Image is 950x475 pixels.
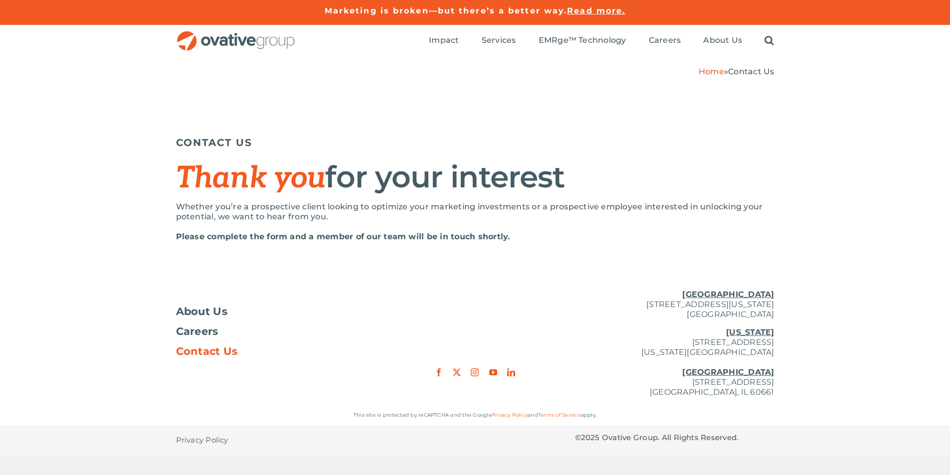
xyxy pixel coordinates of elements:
[567,6,625,15] a: Read more.
[176,232,510,241] strong: Please complete the form and a member of our team will be in touch shortly.
[176,137,774,149] h5: CONTACT US
[539,35,626,46] a: EMRge™ Technology
[699,67,774,76] span: »
[482,35,516,46] a: Services
[575,290,774,319] p: [STREET_ADDRESS][US_STATE] [GEOGRAPHIC_DATA]
[176,160,326,196] span: Thank you
[176,307,376,356] nav: Footer Menu
[429,25,774,57] nav: Menu
[176,346,238,356] span: Contact Us
[492,412,528,418] a: Privacy Policy
[539,35,626,45] span: EMRge™ Technology
[764,35,774,46] a: Search
[176,435,228,445] span: Privacy Policy
[489,368,497,376] a: youtube
[176,326,376,336] a: Careers
[482,35,516,45] span: Services
[176,30,296,39] a: OG_Full_horizontal_RGB
[176,410,774,420] p: This site is protected by reCAPTCHA and the Google and apply.
[538,412,581,418] a: Terms of Service
[425,340,525,350] a: OG_Full_horizontal_RGB
[682,290,774,299] u: [GEOGRAPHIC_DATA]
[453,368,461,376] a: twitter
[176,307,376,317] a: About Us
[699,67,724,76] a: Home
[429,35,459,46] a: Impact
[575,433,774,443] p: © Ovative Group. All Rights Reserved.
[726,327,774,337] u: [US_STATE]
[649,35,681,46] a: Careers
[176,202,774,222] p: Whether you’re a prospective client looking to optimize your marketing investments or a prospecti...
[703,35,742,46] a: About Us
[325,6,568,15] a: Marketing is broken—but there’s a better way.
[429,35,459,45] span: Impact
[649,35,681,45] span: Careers
[176,307,228,317] span: About Us
[176,161,774,194] h1: for your interest
[728,67,774,76] span: Contact Us
[581,433,600,442] span: 2025
[575,327,774,397] p: [STREET_ADDRESS] [US_STATE][GEOGRAPHIC_DATA] [STREET_ADDRESS] [GEOGRAPHIC_DATA], IL 60661
[703,35,742,45] span: About Us
[176,425,228,455] a: Privacy Policy
[176,326,218,336] span: Careers
[435,368,443,376] a: facebook
[682,367,774,377] u: [GEOGRAPHIC_DATA]
[176,346,376,356] a: Contact Us
[176,425,376,455] nav: Footer - Privacy Policy
[507,368,515,376] a: linkedin
[471,368,479,376] a: instagram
